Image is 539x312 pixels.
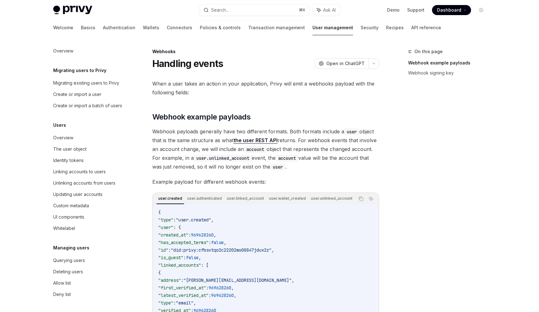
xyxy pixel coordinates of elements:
span: "id" [158,247,168,253]
span: , [211,217,214,223]
div: Whitelabel [53,225,75,232]
span: false [211,240,224,245]
a: Support [407,7,424,13]
span: "latest_verified_at" [158,292,209,298]
div: user.authenticated [185,195,224,202]
span: "type" [158,217,173,223]
button: Search...⌘K [199,4,309,16]
div: user.created [156,195,184,202]
span: "user.created" [176,217,211,223]
a: Wallets [143,20,159,35]
span: , [194,300,196,306]
a: Identity tokens [48,155,129,166]
div: Updating user accounts [53,191,103,198]
a: Webhook signing key [408,68,491,78]
div: The user object [53,145,87,153]
span: , [234,292,236,298]
span: : [173,217,176,223]
span: , [272,247,274,253]
a: Basics [81,20,95,35]
span: { [158,270,161,276]
code: user [270,164,285,170]
span: { [158,209,161,215]
a: Webhook example payloads [408,58,491,68]
a: Security [361,20,379,35]
span: "email" [176,300,194,306]
h5: Migrating users to Privy [53,67,106,74]
span: "first_verified_at" [158,285,206,291]
span: : [168,247,171,253]
span: "linked_accounts" [158,262,201,268]
div: Querying users [53,257,85,264]
span: : [209,240,211,245]
div: Custom metadata [53,202,89,209]
a: Allow list [48,277,129,289]
span: Webhook example payloads [152,112,251,122]
a: Dashboard [432,5,471,15]
span: 969628260 [209,285,231,291]
span: : [ [201,262,209,268]
a: API reference [411,20,441,35]
div: UI components [53,213,84,221]
a: Overview [48,45,129,57]
div: Unlinking accounts from users [53,179,115,187]
a: Custom metadata [48,200,129,211]
span: Webhook payloads generally have two different formats. Both formats include a object that is the ... [152,127,379,171]
span: 969628260 [191,232,214,238]
a: UI components [48,211,129,223]
span: : [173,300,176,306]
a: Policies & controls [200,20,241,35]
h5: Managing users [53,244,89,252]
div: Linking accounts to users [53,168,106,175]
span: "address" [158,277,181,283]
span: "created_at" [158,232,188,238]
span: : [209,292,211,298]
div: Overview [53,47,73,55]
span: : [206,285,209,291]
div: Overview [53,134,73,142]
span: : [188,232,191,238]
span: "[PERSON_NAME][EMAIL_ADDRESS][DOMAIN_NAME]" [183,277,292,283]
a: Transaction management [248,20,305,35]
div: Webhooks [152,48,379,55]
a: Demo [387,7,400,13]
span: : [181,277,183,283]
span: On this page [414,48,443,55]
div: Search... [211,6,229,14]
code: account [276,155,298,162]
a: Querying users [48,255,129,266]
code: user.unlinked_account [194,155,252,162]
span: : [183,255,186,260]
span: , [199,255,201,260]
div: Allow list [53,279,71,287]
div: Create or import a user [53,91,101,98]
span: Open in ChatGPT [326,60,365,67]
a: Whitelabel [48,223,129,234]
span: ⌘ K [299,8,306,13]
span: "is_guest" [158,255,183,260]
a: User management [312,20,353,35]
a: Authentication [103,20,135,35]
h5: Users [53,121,66,129]
a: Recipes [386,20,404,35]
div: Identity tokens [53,157,84,164]
span: 969628260 [211,292,234,298]
a: the user REST API [233,137,278,144]
span: , [292,277,294,283]
a: Migrating existing users to Privy [48,77,129,89]
div: Migrating existing users to Privy [53,79,119,87]
div: Deny list [53,291,71,298]
button: Open in ChatGPT [315,58,368,69]
a: Overview [48,132,129,143]
span: "user" [158,225,173,230]
a: Welcome [53,20,73,35]
span: When a user takes an action in your application, Privy will emit a webhooks payload with the foll... [152,79,379,97]
a: The user object [48,143,129,155]
button: Ask AI [367,195,375,203]
a: Deny list [48,289,129,300]
h1: Handling events [152,58,223,69]
button: Copy the contents from the code block [357,195,365,203]
div: user.unlinked_account [309,195,354,202]
span: "has_accepted_terms" [158,240,209,245]
a: Unlinking accounts from users [48,177,129,189]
